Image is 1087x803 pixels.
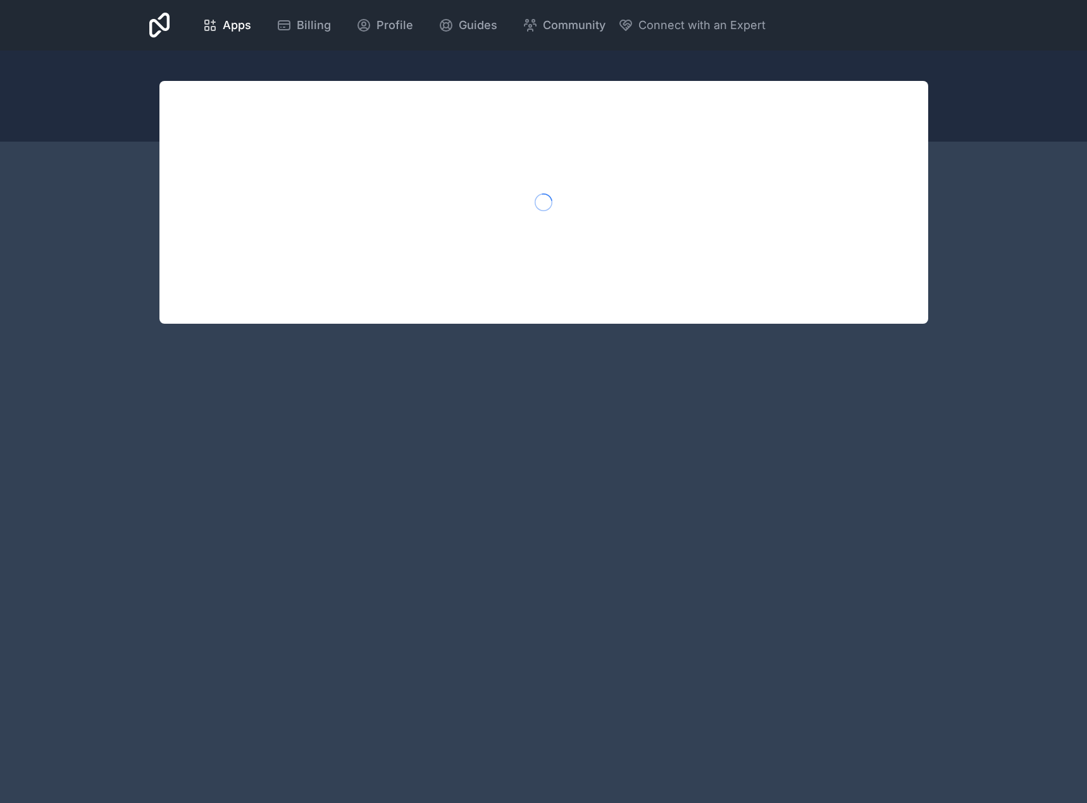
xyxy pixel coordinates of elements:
[512,11,616,39] a: Community
[346,11,423,39] a: Profile
[543,16,606,34] span: Community
[376,16,413,34] span: Profile
[297,16,331,34] span: Billing
[459,16,497,34] span: Guides
[428,11,507,39] a: Guides
[638,16,766,34] span: Connect with an Expert
[618,16,766,34] button: Connect with an Expert
[192,11,261,39] a: Apps
[266,11,341,39] a: Billing
[223,16,251,34] span: Apps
